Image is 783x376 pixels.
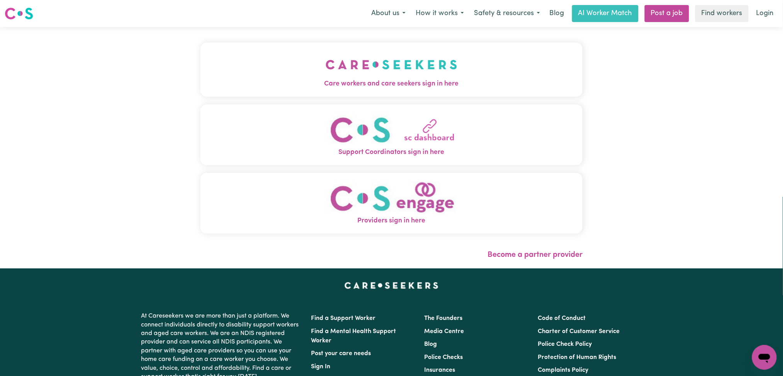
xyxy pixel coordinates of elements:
a: Careseekers logo [5,5,33,22]
a: Code of Conduct [538,315,586,321]
a: Blog [545,5,569,22]
button: Safety & resources [469,5,545,22]
a: The Founders [425,315,463,321]
button: About us [366,5,411,22]
a: AI Worker Match [572,5,639,22]
a: Insurances [425,367,455,373]
a: Find workers [695,5,749,22]
a: Sign In [311,364,331,370]
button: How it works [411,5,469,22]
a: Charter of Customer Service [538,328,620,335]
a: Complaints Policy [538,367,588,373]
a: Protection of Human Rights [538,354,616,361]
a: Blog [425,341,437,347]
a: Police Check Policy [538,341,592,347]
span: Providers sign in here [200,216,583,226]
span: Support Coordinators sign in here [200,147,583,157]
iframe: Button to launch messaging window [752,345,777,370]
img: Careseekers logo [5,7,33,21]
button: Care workers and care seekers sign in here [200,43,583,97]
a: Post a job [645,5,689,22]
button: Support Coordinators sign in here [200,104,583,165]
a: Police Checks [425,354,463,361]
span: Care workers and care seekers sign in here [200,79,583,89]
a: Find a Support Worker [311,315,376,321]
a: Find a Mental Health Support Worker [311,328,396,344]
button: Providers sign in here [200,173,583,234]
a: Careseekers home page [345,282,438,289]
a: Login [752,5,778,22]
a: Media Centre [425,328,464,335]
a: Post your care needs [311,350,371,357]
a: Become a partner provider [487,251,583,259]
